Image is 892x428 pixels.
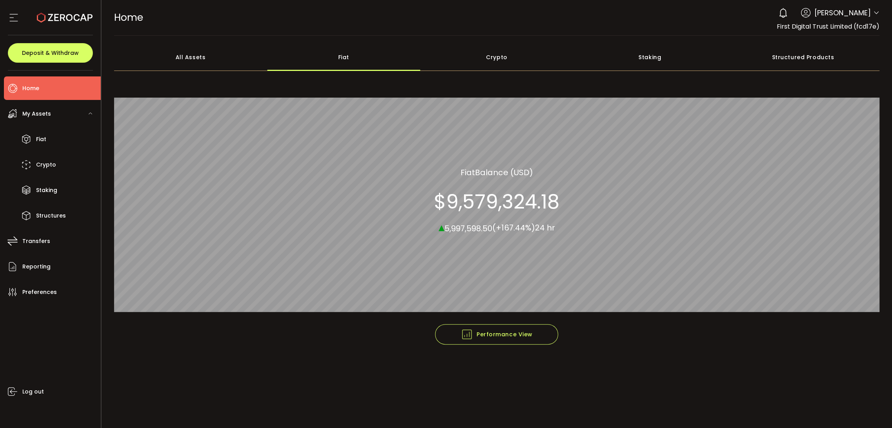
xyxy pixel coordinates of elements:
[814,7,871,18] span: [PERSON_NAME]
[420,44,573,71] div: Crypto
[853,390,892,428] iframe: Chat Widget
[22,83,39,94] span: Home
[22,386,44,397] span: Log out
[435,324,558,345] button: Performance View
[22,108,51,120] span: My Assets
[535,222,555,233] span: 24 hr
[461,166,533,178] section: Balance (USD)
[439,218,444,235] span: ▴
[22,261,51,272] span: Reporting
[461,166,475,178] span: Fiat
[36,134,46,145] span: Fiat
[22,287,57,298] span: Preferences
[8,43,93,63] button: Deposit & Withdraw
[573,44,727,71] div: Staking
[777,22,879,31] span: First Digital Trust Limited (fcd17e)
[22,236,50,247] span: Transfers
[36,210,66,221] span: Structures
[36,159,56,170] span: Crypto
[492,222,535,233] span: (+167.44%)
[36,185,57,196] span: Staking
[726,44,879,71] div: Structured Products
[22,50,79,56] span: Deposit & Withdraw
[267,44,420,71] div: Fiat
[434,190,560,213] section: $9,579,324.18
[114,44,267,71] div: All Assets
[461,328,533,340] span: Performance View
[444,223,492,234] span: 5,997,598.50
[114,11,143,24] span: Home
